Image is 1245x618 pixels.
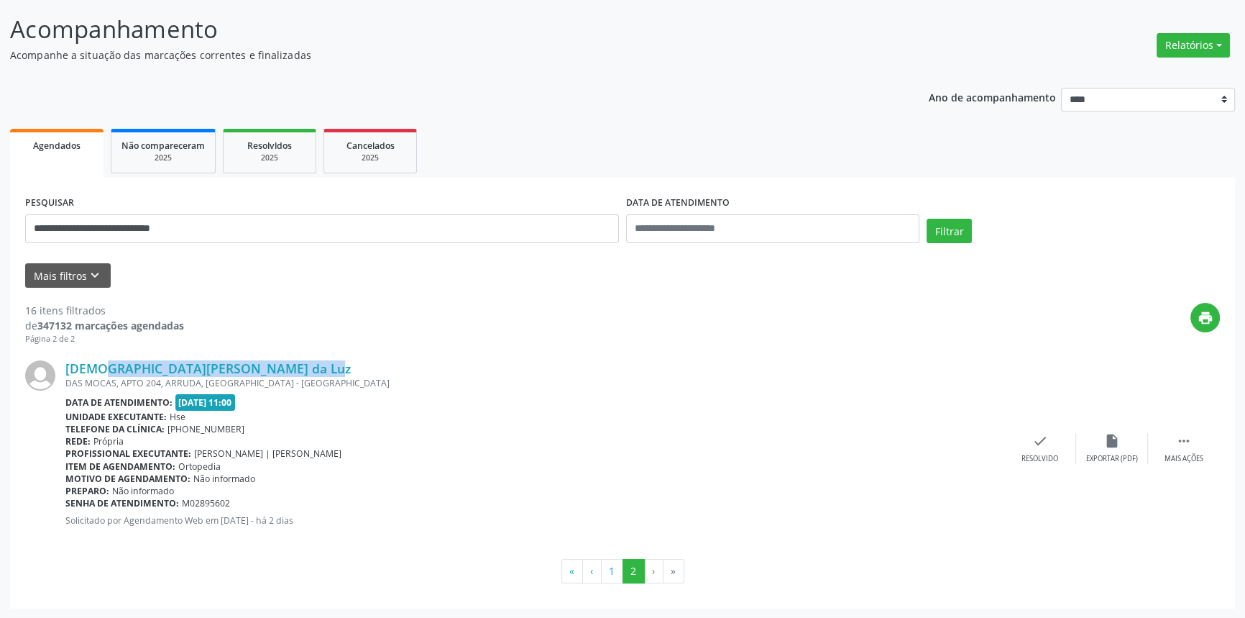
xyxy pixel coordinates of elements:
p: Ano de acompanhamento [929,88,1056,106]
button: Go to previous page [582,559,602,583]
span: Hse [170,411,185,423]
span: [PHONE_NUMBER] [167,423,244,435]
div: Página 2 de 2 [25,333,184,345]
button: Go to page 1 [601,559,623,583]
span: Ortopedia [178,460,221,473]
label: PESQUISAR [25,192,74,214]
span: M02895602 [182,497,230,509]
button: Relatórios [1157,33,1230,58]
button: print [1190,303,1220,332]
b: Profissional executante: [65,447,191,460]
i:  [1176,433,1192,449]
b: Item de agendamento: [65,460,175,473]
div: 16 itens filtrados [25,303,184,318]
button: Mais filtroskeyboard_arrow_down [25,263,111,288]
span: Não informado [193,473,255,485]
b: Preparo: [65,485,109,497]
span: Cancelados [346,140,395,152]
p: Solicitado por Agendamento Web em [DATE] - há 2 dias [65,514,1004,527]
span: Não informado [112,485,174,497]
i: insert_drive_file [1104,433,1120,449]
i: check [1032,433,1048,449]
b: Unidade executante: [65,411,167,423]
div: Mais ações [1164,454,1203,464]
span: Própria [93,435,124,447]
b: Rede: [65,435,91,447]
div: DAS MOCAS, APTO 204, ARRUDA, [GEOGRAPHIC_DATA] - [GEOGRAPHIC_DATA] [65,377,1004,389]
span: [PERSON_NAME] | [PERSON_NAME] [194,447,341,460]
span: Resolvidos [247,140,292,152]
button: Go to page 2 [622,559,645,583]
b: Senha de atendimento: [65,497,179,509]
span: Agendados [33,140,81,152]
span: [DATE] 11:00 [175,394,236,411]
i: print [1198,310,1213,326]
div: Resolvido [1021,454,1058,464]
img: img [25,360,55,391]
div: 2025 [121,153,205,163]
div: Exportar (PDF) [1086,454,1138,464]
span: Não compareceram [121,140,205,152]
div: 2025 [234,153,305,163]
div: de [25,318,184,333]
ul: Pagination [25,559,1220,583]
b: Data de atendimento: [65,396,173,409]
div: 2025 [334,153,406,163]
b: Motivo de agendamento: [65,473,190,485]
b: Telefone da clínica: [65,423,165,435]
a: [DEMOGRAPHIC_DATA][PERSON_NAME] da Luz [65,360,351,376]
p: Acompanhamento [10,12,868,47]
label: DATA DE ATENDIMENTO [626,192,730,214]
p: Acompanhe a situação das marcações correntes e finalizadas [10,47,868,63]
strong: 347132 marcações agendadas [37,319,184,332]
button: Filtrar [927,219,972,243]
button: Go to first page [561,559,583,583]
i: keyboard_arrow_down [87,268,103,283]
